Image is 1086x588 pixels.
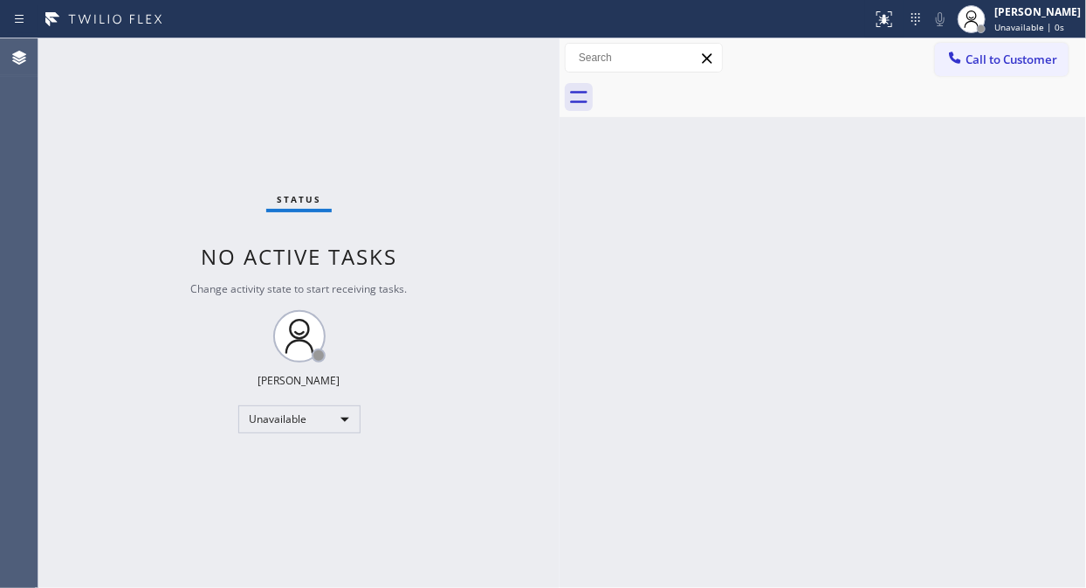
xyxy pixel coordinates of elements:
span: Change activity state to start receiving tasks. [191,281,408,296]
button: Mute [928,7,952,31]
span: No active tasks [201,242,397,271]
span: Call to Customer [966,52,1057,67]
span: Unavailable | 0s [994,21,1064,33]
div: Unavailable [238,405,361,433]
span: Status [277,193,321,205]
div: [PERSON_NAME] [258,373,340,388]
input: Search [566,44,722,72]
button: Call to Customer [935,43,1069,76]
div: [PERSON_NAME] [994,4,1081,19]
